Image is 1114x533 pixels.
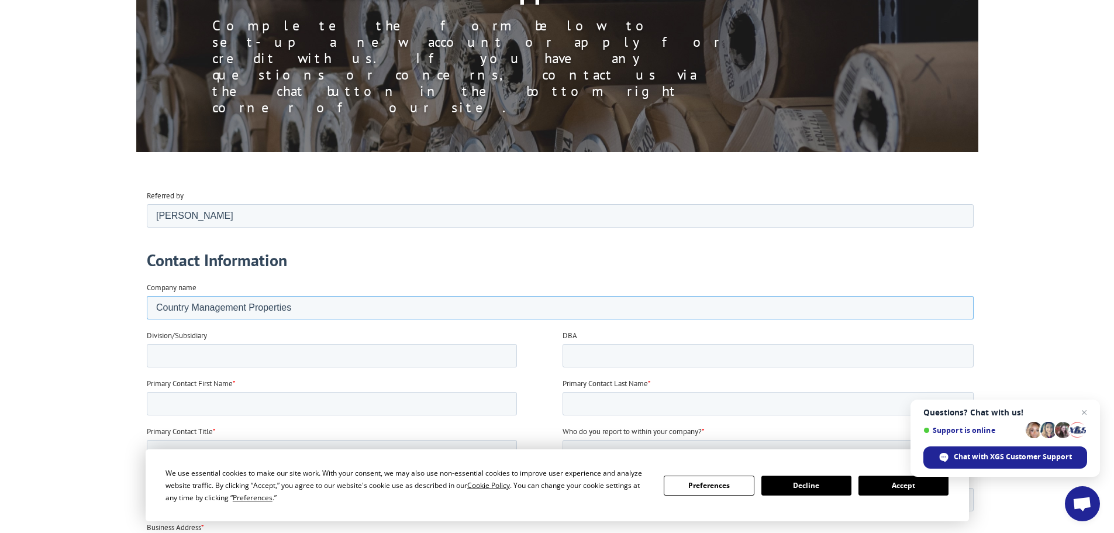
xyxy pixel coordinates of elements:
div: We use essential cookies to make our site work. With your consent, we may also use non-essential ... [165,467,650,504]
button: Decline [761,476,851,496]
span: Questions? Chat with us! [923,408,1087,417]
span: Support is online [923,426,1022,435]
span: Chat with XGS Customer Support [954,452,1072,462]
div: Cookie Consent Prompt [146,449,969,521]
button: Accept [858,476,949,496]
span: State/Region [277,428,319,438]
span: Postal code [554,428,591,438]
button: Preferences [664,476,754,496]
a: Open chat [1065,486,1100,521]
span: Chat with XGS Customer Support [923,446,1087,469]
span: Cookie Policy [467,480,510,490]
span: DBA [416,140,430,150]
span: Primary Contact Email [416,284,485,294]
span: Preferences [233,493,273,503]
span: Primary Contact Last Name [416,188,501,198]
p: Complete the form below to set-up a new account or apply for credit with us. If you have any ques... [212,18,739,116]
span: Who do you report to within your company? [416,236,555,246]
